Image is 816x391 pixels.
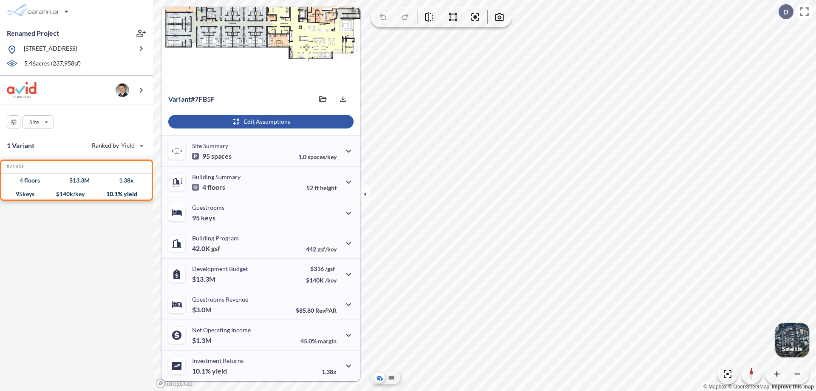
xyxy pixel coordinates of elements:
[318,337,337,345] span: margin
[22,115,54,129] button: Site
[306,184,337,191] p: 52
[775,323,809,357] button: Switcher ImageSatellite
[211,244,220,253] span: gsf
[192,265,248,272] p: Development Budget
[374,373,385,383] button: Aerial View
[306,277,337,284] p: $140K
[85,139,149,152] button: Ranked by Yield
[211,152,232,160] span: spaces
[192,244,220,253] p: 42.0K
[192,367,227,375] p: 10.1%
[192,183,225,191] p: 4
[300,337,337,345] p: 45.0%
[192,357,244,364] p: Investment Returns
[306,265,337,272] p: $316
[317,245,337,253] span: gsf/key
[192,152,232,160] p: 95
[783,8,788,16] p: D
[192,326,251,334] p: Net Operating Income
[201,214,215,222] span: keys
[7,29,59,38] p: Renamed Project
[168,115,354,128] button: Edit Assumptions
[298,153,337,160] p: 1.0
[207,183,225,191] span: floors
[306,245,337,253] p: 442
[192,296,248,303] p: Guestrooms Revenue
[775,323,809,357] img: Switcher Image
[728,384,769,390] a: OpenStreetMap
[192,234,239,242] p: Building Program
[703,384,727,390] a: Mapbox
[156,379,193,388] a: Mapbox homepage
[192,214,215,222] p: 95
[296,307,337,314] p: $85.80
[192,173,241,180] p: Building Summary
[192,204,224,211] p: Guestrooms
[116,83,129,97] img: user logo
[121,141,135,150] span: Yield
[772,384,814,390] a: Improve this map
[314,184,319,191] span: ft
[24,44,77,55] p: [STREET_ADDRESS]
[5,163,25,169] h5: Click to copy the code
[386,373,397,383] button: Site Plan
[168,95,215,103] p: # 7fb5f
[192,305,213,314] p: $3.0M
[7,82,38,98] img: BrandImage
[212,367,227,375] span: yield
[192,142,228,149] p: Site Summary
[320,184,337,191] span: height
[322,368,337,375] p: 1.38x
[24,59,81,68] p: 5.46 acres ( 237,958 sf)
[192,336,213,345] p: $1.3M
[308,153,337,160] span: spaces/key
[315,307,337,314] span: RevPAR
[192,275,217,283] p: $13.3M
[168,95,191,103] span: Variant
[29,118,39,126] p: Site
[325,265,335,272] span: /gsf
[782,345,802,352] p: Satellite
[7,140,34,151] p: 1 Variant
[325,277,337,284] span: /key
